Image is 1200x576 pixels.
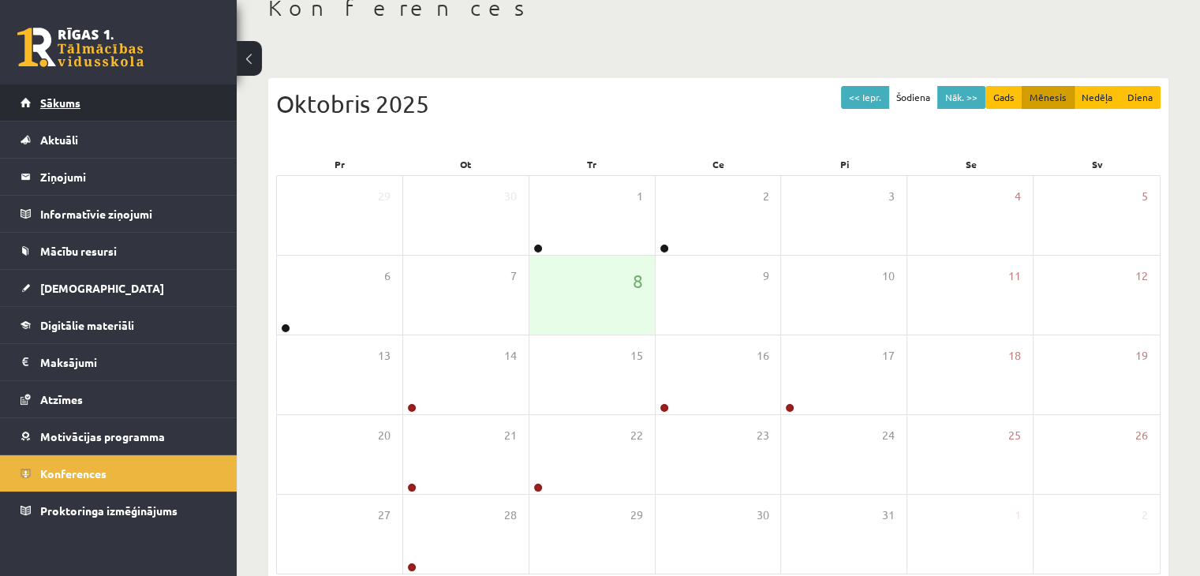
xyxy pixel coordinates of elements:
[1120,86,1161,109] button: Diena
[1135,267,1148,285] span: 12
[40,344,217,380] legend: Maksājumi
[17,28,144,67] a: Rīgas 1. Tālmācības vidusskola
[40,196,217,232] legend: Informatīvie ziņojumi
[40,244,117,258] span: Mācību resursi
[529,153,655,175] div: Tr
[630,347,643,365] span: 15
[1034,153,1161,175] div: Sv
[756,507,768,524] span: 30
[21,492,217,529] a: Proktoringa izmēģinājums
[40,133,78,147] span: Aktuāli
[21,455,217,492] a: Konferences
[504,347,517,365] span: 14
[1008,347,1021,365] span: 18
[633,267,643,294] span: 8
[756,347,768,365] span: 16
[21,418,217,454] a: Motivācijas programma
[21,270,217,306] a: [DEMOGRAPHIC_DATA]
[21,84,217,121] a: Sākums
[378,347,391,365] span: 13
[384,267,391,285] span: 6
[888,188,895,205] span: 3
[756,427,768,444] span: 23
[40,95,80,110] span: Sākums
[1142,507,1148,524] span: 2
[21,344,217,380] a: Maksājumi
[1135,347,1148,365] span: 19
[888,86,938,109] button: Šodiena
[1142,188,1148,205] span: 5
[40,318,134,332] span: Digitālie materiāli
[882,347,895,365] span: 17
[1074,86,1120,109] button: Nedēļa
[378,188,391,205] span: 29
[276,153,402,175] div: Pr
[40,392,83,406] span: Atzīmes
[378,427,391,444] span: 20
[1008,427,1021,444] span: 25
[21,196,217,232] a: Informatīvie ziņojumi
[762,188,768,205] span: 2
[782,153,908,175] div: Pi
[1135,427,1148,444] span: 26
[40,429,165,443] span: Motivācijas programma
[40,466,107,481] span: Konferences
[276,86,1161,122] div: Oktobris 2025
[21,122,217,158] a: Aktuāli
[510,267,517,285] span: 7
[937,86,985,109] button: Nāk. >>
[504,427,517,444] span: 21
[40,159,217,195] legend: Ziņojumi
[1022,86,1075,109] button: Mēnesis
[1008,267,1021,285] span: 11
[637,188,643,205] span: 1
[21,307,217,343] a: Digitālie materiāli
[40,503,178,518] span: Proktoringa izmēģinājums
[630,507,643,524] span: 29
[908,153,1034,175] div: Se
[882,507,895,524] span: 31
[40,281,164,295] span: [DEMOGRAPHIC_DATA]
[504,188,517,205] span: 30
[21,159,217,195] a: Ziņojumi
[21,381,217,417] a: Atzīmes
[1015,188,1021,205] span: 4
[841,86,889,109] button: << Iepr.
[402,153,529,175] div: Ot
[882,267,895,285] span: 10
[655,153,781,175] div: Ce
[985,86,1022,109] button: Gads
[630,427,643,444] span: 22
[21,233,217,269] a: Mācību resursi
[1015,507,1021,524] span: 1
[504,507,517,524] span: 28
[762,267,768,285] span: 9
[882,427,895,444] span: 24
[378,507,391,524] span: 27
